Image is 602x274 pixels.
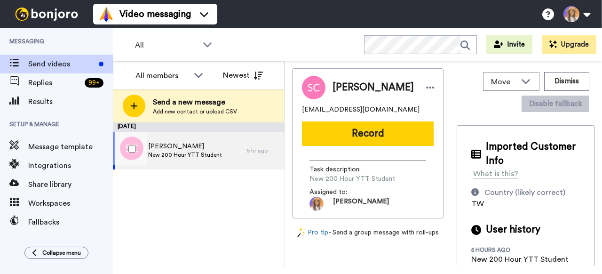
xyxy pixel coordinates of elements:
[99,7,114,22] img: vm-color.svg
[28,96,113,107] span: Results
[113,122,285,132] div: [DATE]
[309,197,324,211] img: a3382300-4154-4a20-a4c5-c030e4290418-1715966153.jpg
[491,76,516,88] span: Move
[28,198,113,209] span: Workspaces
[302,121,434,146] button: Record
[522,96,589,112] button: Disable fallback
[333,197,389,211] span: [PERSON_NAME]
[484,187,565,198] div: Country (likely correct)
[542,35,596,54] button: Upgrade
[471,254,569,265] div: New 200 Hour YTT Student
[302,105,420,114] span: [EMAIL_ADDRESS][DOMAIN_NAME]
[119,8,191,21] span: Video messaging
[28,141,113,153] span: Message template
[28,77,81,89] span: Replies
[297,228,328,238] a: Pro tip
[11,8,82,21] img: bj-logo-header-white.svg
[28,58,95,70] span: Send videos
[486,140,580,168] span: Imported Customer Info
[42,249,81,257] span: Collapse menu
[473,168,518,179] div: What is this?
[486,35,532,54] button: Invite
[148,151,222,159] span: New 200 Hour YTT Student
[24,247,88,259] button: Collapse menu
[216,66,270,85] button: Newest
[153,108,237,115] span: Add new contact or upload CSV
[153,97,237,108] span: Send a new message
[28,179,113,190] span: Share library
[471,246,532,254] div: 5 hours ago
[135,40,198,51] span: All
[28,160,113,171] span: Integrations
[333,81,414,95] span: [PERSON_NAME]
[135,70,189,81] div: All members
[309,187,375,197] span: Assigned to:
[292,228,444,238] div: - Send a group message with roll-ups
[297,228,306,238] img: magic-wand.svg
[85,78,103,88] div: 99 +
[486,223,540,237] span: User history
[544,72,589,91] button: Dismiss
[471,200,484,208] span: TW
[148,142,222,151] span: [PERSON_NAME]
[247,147,280,154] div: 5 hr ago
[309,165,375,174] span: Task description :
[302,76,325,99] img: Image of Sienna Chou
[309,174,399,184] span: New 200 Hour YTT Student
[28,217,113,228] span: Fallbacks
